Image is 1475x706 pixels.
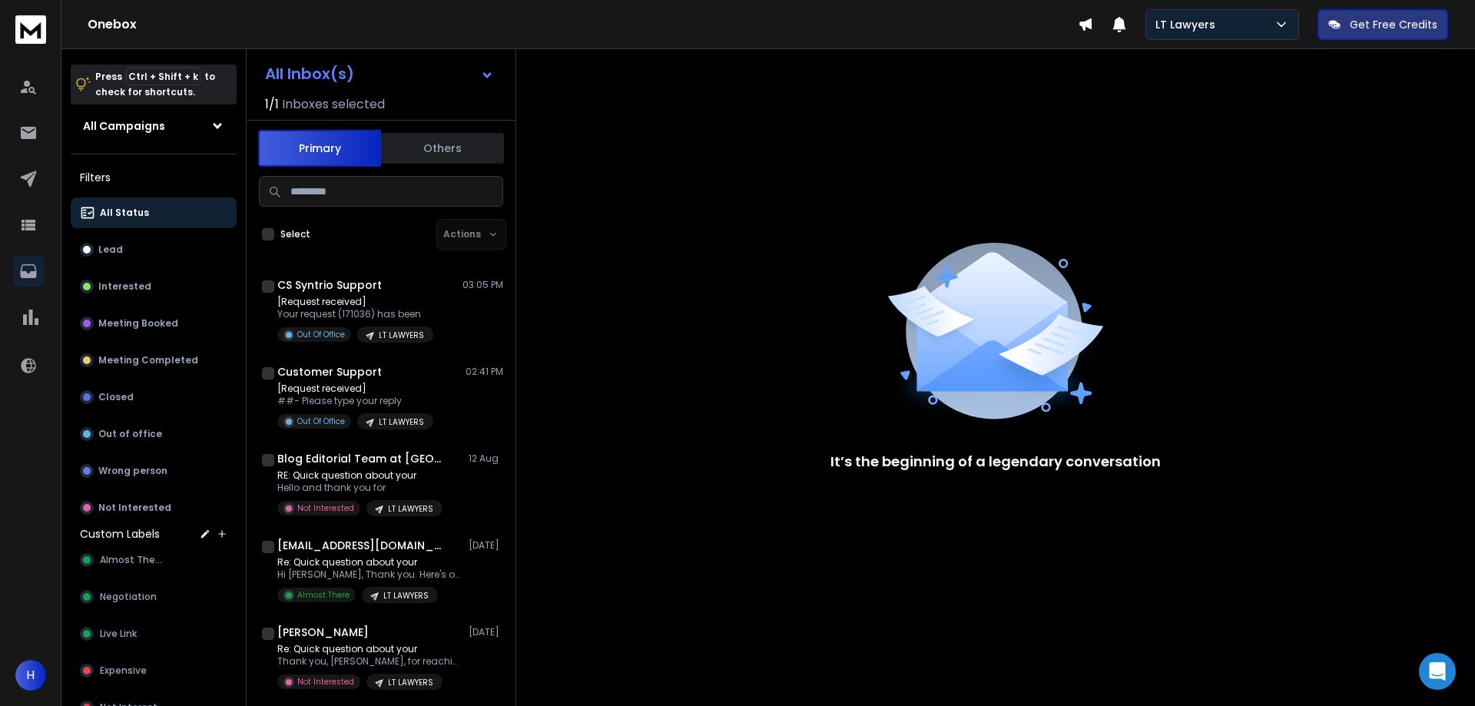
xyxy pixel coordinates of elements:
[98,280,151,293] p: Interested
[277,296,433,308] p: [Request received]
[71,167,237,188] h3: Filters
[100,665,147,677] span: Expensive
[469,539,503,552] p: [DATE]
[388,503,433,515] p: LT LAWYERS
[277,451,446,466] h1: Blog Editorial Team at [GEOGRAPHIC_DATA]
[95,69,215,100] p: Press to check for shortcuts.
[1318,9,1448,40] button: Get Free Credits
[277,556,462,568] p: Re: Quick question about your
[253,58,506,89] button: All Inbox(s)
[277,383,433,395] p: [Request received]
[277,469,442,482] p: RE: Quick question about your
[297,676,354,688] p: Not Interested
[71,345,237,376] button: Meeting Completed
[297,329,345,340] p: Out Of Office
[71,456,237,486] button: Wrong person
[830,451,1161,472] p: It’s the beginning of a legendary conversation
[1155,17,1221,32] p: LT Lawyers
[277,308,433,320] p: Your request (171036) has been
[71,419,237,449] button: Out of office
[88,15,1078,34] h1: Onebox
[71,655,237,686] button: Expensive
[297,416,345,427] p: Out Of Office
[277,395,433,407] p: ##- Please type your reply
[71,308,237,339] button: Meeting Booked
[297,589,350,601] p: Almost There
[98,428,162,440] p: Out of office
[98,465,167,477] p: Wrong person
[469,626,503,638] p: [DATE]
[15,15,46,44] img: logo
[71,111,237,141] button: All Campaigns
[15,660,46,691] button: H
[277,364,382,380] h1: Customer Support
[100,591,157,603] span: Negotiation
[277,655,462,668] p: Thank you, [PERSON_NAME], for reaching
[71,382,237,413] button: Closed
[98,354,198,366] p: Meeting Completed
[71,234,237,265] button: Lead
[379,416,424,428] p: LT LAWYERS
[277,277,382,293] h1: CS Syntrio Support
[71,492,237,523] button: Not Interested
[277,643,462,655] p: Re: Quick question about your
[258,130,381,167] button: Primary
[280,228,310,240] label: Select
[71,197,237,228] button: All Status
[100,554,164,566] span: Almost There
[98,502,171,514] p: Not Interested
[462,279,503,291] p: 03:05 PM
[71,618,237,649] button: Live Link
[71,271,237,302] button: Interested
[383,590,429,602] p: LT LAWYERS
[277,482,442,494] p: Hello and thank you for
[98,317,178,330] p: Meeting Booked
[71,582,237,612] button: Negotiation
[98,391,134,403] p: Closed
[100,628,137,640] span: Live Link
[277,538,446,553] h1: [EMAIL_ADDRESS][DOMAIN_NAME]
[126,68,201,85] span: Ctrl + Shift + k
[1350,17,1437,32] p: Get Free Credits
[282,95,385,114] h3: Inboxes selected
[265,66,354,81] h1: All Inbox(s)
[466,366,503,378] p: 02:41 PM
[277,625,369,640] h1: [PERSON_NAME]
[381,131,504,165] button: Others
[1419,653,1456,690] div: Open Intercom Messenger
[297,502,354,514] p: Not Interested
[379,330,424,341] p: LT LAWYERS
[100,207,149,219] p: All Status
[83,118,165,134] h1: All Campaigns
[98,244,123,256] p: Lead
[265,95,279,114] span: 1 / 1
[71,545,237,575] button: Almost There
[469,452,503,465] p: 12 Aug
[388,677,433,688] p: LT LAWYERS
[277,568,462,581] p: Hi [PERSON_NAME], Thank you. Here's our link:
[80,526,160,542] h3: Custom Labels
